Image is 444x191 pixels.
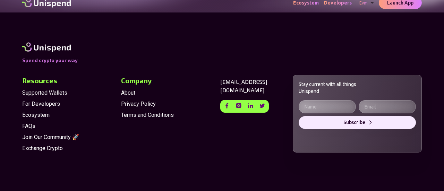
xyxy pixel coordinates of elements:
[299,101,356,113] input: Name
[259,103,265,109] img: facebook
[121,75,214,86] h6: Company
[22,144,116,153] span: Exchange Crypto
[359,0,368,5] span: evm
[22,122,116,130] span: FAQs
[22,54,422,64] p: Spend crypto your way
[22,75,116,86] h6: Resources
[121,111,214,119] span: Terms and Conditions
[224,103,230,109] img: facebook
[359,101,416,113] input: Email
[220,78,276,94] a: [EMAIL_ADDRESS][DOMAIN_NAME]
[247,103,254,109] img: facebook
[22,100,116,108] span: For Developers
[121,89,214,97] span: About
[299,81,368,95] p: Stay current with all things Unispend
[22,89,116,97] span: Supported Wallets
[22,133,116,141] span: Join Our Community 🚀
[121,100,214,108] span: Privacy Policy
[236,103,242,108] img: facebook
[22,111,116,119] span: Ecosystem
[299,116,416,129] button: Subscribe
